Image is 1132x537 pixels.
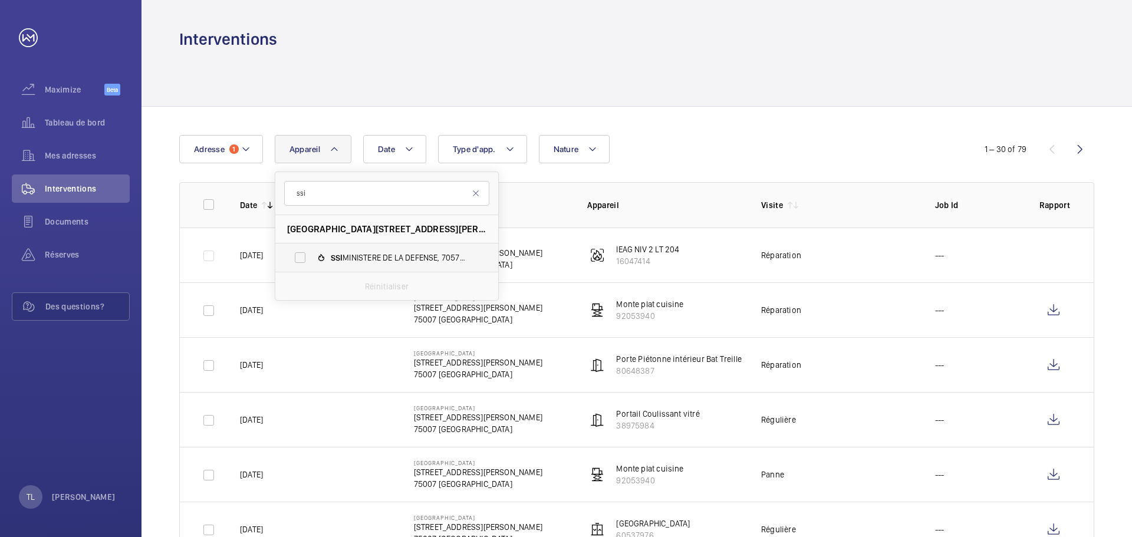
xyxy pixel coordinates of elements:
span: Appareil [289,144,320,154]
span: SSI [331,253,343,262]
img: automatic_door.svg [590,413,604,427]
p: [STREET_ADDRESS][PERSON_NAME] [414,466,542,478]
span: Type d'app. [453,144,496,154]
p: [DATE] [240,523,263,535]
p: --- [935,523,945,535]
p: [GEOGRAPHIC_DATA] [414,350,542,357]
p: 16047414 [616,255,679,267]
p: --- [935,469,945,480]
span: Documents [45,216,130,228]
p: 75007 [GEOGRAPHIC_DATA] [414,478,542,490]
div: Panne [761,469,784,480]
p: --- [935,304,945,316]
p: Monte plat cuisine [616,298,683,310]
p: [DATE] [240,304,263,316]
span: [GEOGRAPHIC_DATA][STREET_ADDRESS][PERSON_NAME] [287,223,486,235]
span: Interventions [45,183,130,195]
p: Monte plat cuisine [616,463,683,475]
img: freight_elevator.svg [590,303,604,317]
span: Maximize [45,84,104,95]
p: 38975984 [616,420,699,431]
span: Tableau de bord [45,117,130,129]
p: Appareil [587,199,742,211]
p: Date [240,199,257,211]
p: 75007 [GEOGRAPHIC_DATA] [414,314,542,325]
p: Réinitialiser [365,281,409,292]
div: Réparation [761,359,801,371]
p: 75007 [GEOGRAPHIC_DATA] [414,423,542,435]
p: IEAG NIV 2 LT 204 [616,243,679,255]
p: [GEOGRAPHIC_DATA] [414,459,542,466]
p: [STREET_ADDRESS][PERSON_NAME] [414,521,542,533]
p: [DATE] [240,469,263,480]
img: automatic_door.svg [590,358,604,372]
span: Adresse [194,144,225,154]
p: Portail Coulissant vitré [616,408,699,420]
span: Des questions? [45,301,129,312]
p: [DATE] [240,414,263,426]
p: [DATE] [240,249,263,261]
div: Régulière [761,523,796,535]
span: Nature [554,144,579,154]
div: 1 – 30 of 79 [985,143,1026,155]
p: Porte Piétonne intérieur Bat Treille entrée principale [616,353,805,365]
span: Beta [104,84,120,95]
p: [STREET_ADDRESS][PERSON_NAME] [414,411,542,423]
button: Type d'app. [438,135,527,163]
div: Réparation [761,304,801,316]
p: TL [27,491,35,503]
span: Date [378,144,395,154]
img: freight_elevator.svg [590,467,604,482]
p: [STREET_ADDRESS][PERSON_NAME] [414,357,542,368]
p: --- [935,359,945,371]
p: [STREET_ADDRESS][PERSON_NAME] [414,302,542,314]
span: MINISTERE DE LA DEFENSE, 70578665 [331,252,468,263]
p: 92053940 [616,475,683,486]
p: Job Id [935,199,1021,211]
p: 80648387 [616,365,805,377]
div: Réparation [761,249,801,261]
img: fire_alarm.svg [590,248,604,262]
p: Rapport [1039,199,1070,211]
span: Réserves [45,249,130,261]
p: [GEOGRAPHIC_DATA] [616,518,690,529]
img: elevator.svg [590,522,604,536]
button: Adresse1 [179,135,263,163]
p: [GEOGRAPHIC_DATA] [414,514,542,521]
input: Chercher par appareil ou adresse [284,181,489,206]
span: 1 [229,144,239,154]
button: Date [363,135,426,163]
div: Régulière [761,414,796,426]
p: [GEOGRAPHIC_DATA] [414,404,542,411]
p: 92053940 [616,310,683,322]
h1: Interventions [179,28,277,50]
p: --- [935,414,945,426]
span: Mes adresses [45,150,130,162]
p: Visite [761,199,783,211]
p: --- [935,249,945,261]
button: Nature [539,135,610,163]
button: Appareil [275,135,351,163]
p: [DATE] [240,359,263,371]
p: 75007 [GEOGRAPHIC_DATA] [414,368,542,380]
p: [PERSON_NAME] [52,491,116,503]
